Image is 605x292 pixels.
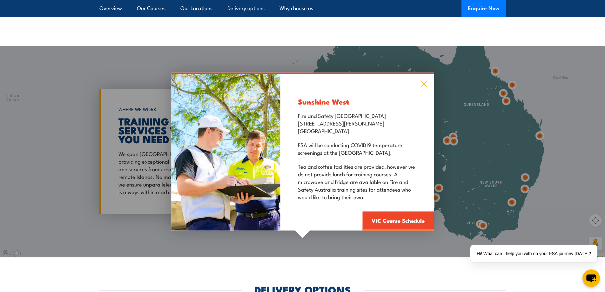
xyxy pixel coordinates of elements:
h3: Sunshine West [298,98,416,105]
a: VIC Course Schedule [362,212,434,231]
p: FSA will be conducting COVID19 temperature screenings at the [GEOGRAPHIC_DATA]. [298,141,416,156]
p: Fire and Safety [GEOGRAPHIC_DATA] [STREET_ADDRESS][PERSON_NAME] [GEOGRAPHIC_DATA] [298,112,416,134]
div: Hi! What can I help you with on your FSA journey [DATE]? [470,245,597,262]
p: Tea and coffee facilities are provided, however we do not provide lunch for training courses. A m... [298,162,416,200]
button: chat-button [582,269,600,287]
